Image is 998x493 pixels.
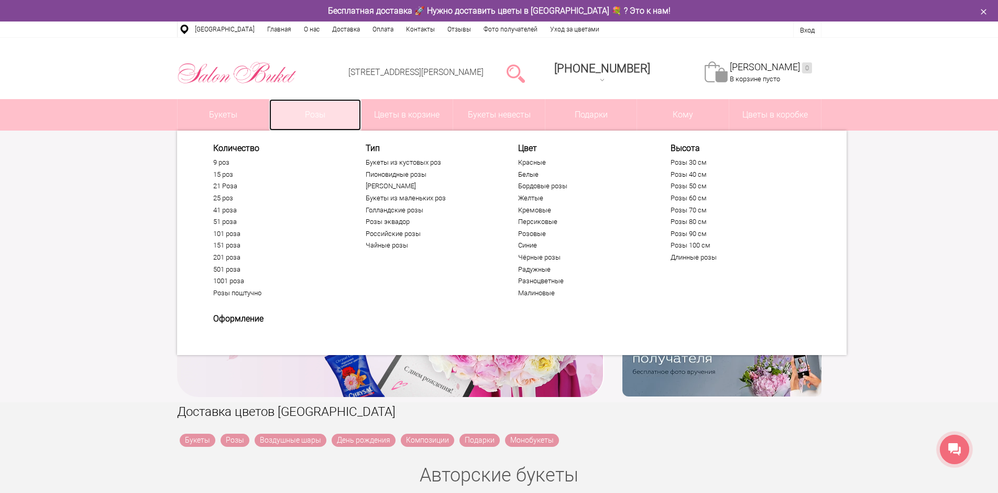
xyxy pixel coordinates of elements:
[332,434,396,447] a: День рождения
[213,194,342,202] a: 25 роз
[213,158,342,167] a: 9 роз
[800,26,815,34] a: Вход
[548,58,656,88] a: [PHONE_NUMBER]
[326,22,366,37] a: Доставка
[637,99,729,131] span: Кому
[348,67,484,77] a: [STREET_ADDRESS][PERSON_NAME]
[366,194,495,202] a: Букеты из маленьких роз
[518,277,647,285] a: Разноцветные
[518,182,647,190] a: Бордовые розы
[459,434,500,447] a: Подарки
[366,22,400,37] a: Оплата
[400,22,441,37] a: Контакты
[213,314,342,324] span: Оформление
[730,61,812,73] a: [PERSON_NAME]
[518,265,647,274] a: Радужные
[505,434,559,447] a: Монобукеты
[366,230,495,238] a: Российские розы
[441,22,477,37] a: Отзывы
[518,206,647,215] a: Кремовые
[213,289,342,297] a: Розы поштучно
[518,158,647,167] a: Красные
[366,143,495,153] span: Тип
[213,265,342,274] a: 501 роза
[671,170,799,179] a: Розы 40 см
[178,99,269,131] a: Букеты
[401,434,454,447] a: Композиции
[518,170,647,179] a: Белые
[366,170,495,179] a: Пионовидные розы
[366,241,495,250] a: Чайные розы
[518,194,647,202] a: Желтые
[213,241,342,250] a: 151 роза
[420,464,578,486] a: Авторские букеты
[213,170,342,179] a: 15 роз
[554,62,650,75] span: [PHONE_NUMBER]
[213,277,342,285] a: 1001 роза
[671,241,799,250] a: Розы 100 см
[544,22,606,37] a: Уход за цветами
[671,206,799,215] a: Розы 70 см
[213,182,342,190] a: 21 Роза
[671,182,799,190] a: Розы 50 см
[177,59,297,87] img: Цветы Нижний Новгород
[477,22,544,37] a: Фото получателей
[189,22,261,37] a: [GEOGRAPHIC_DATA]
[518,253,647,262] a: Чёрные розы
[671,194,799,202] a: Розы 60 см
[518,230,647,238] a: Розовые
[213,218,342,226] a: 51 роза
[518,289,647,297] a: Малиновые
[366,182,495,190] a: [PERSON_NAME]
[221,434,249,447] a: Розы
[213,253,342,262] a: 201 роза
[671,218,799,226] a: Розы 80 см
[671,253,799,262] a: Длинные розы
[361,99,453,131] a: Цветы в корзине
[298,22,326,37] a: О нас
[671,143,799,153] span: Высота
[518,218,647,226] a: Персиковые
[671,158,799,167] a: Розы 30 см
[729,99,821,131] a: Цветы в коробке
[453,99,545,131] a: Букеты невесты
[366,206,495,215] a: Голландские розы
[269,99,361,131] a: Розы
[730,75,780,83] span: В корзине пусто
[518,143,647,153] span: Цвет
[255,434,326,447] a: Воздушные шары
[366,218,495,226] a: Розы эквадор
[545,99,637,131] a: Подарки
[213,230,342,238] a: 101 роза
[169,5,829,16] div: Бесплатная доставка 🚀 Нужно доставить цветы в [GEOGRAPHIC_DATA] 💐 ? Это к нам!
[802,62,812,73] ins: 0
[180,434,215,447] a: Букеты
[177,402,821,421] h1: Доставка цветов [GEOGRAPHIC_DATA]
[518,241,647,250] a: Синие
[213,143,342,153] span: Количество
[671,230,799,238] a: Розы 90 см
[366,158,495,167] a: Букеты из кустовых роз
[261,22,298,37] a: Главная
[213,206,342,215] a: 41 роза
